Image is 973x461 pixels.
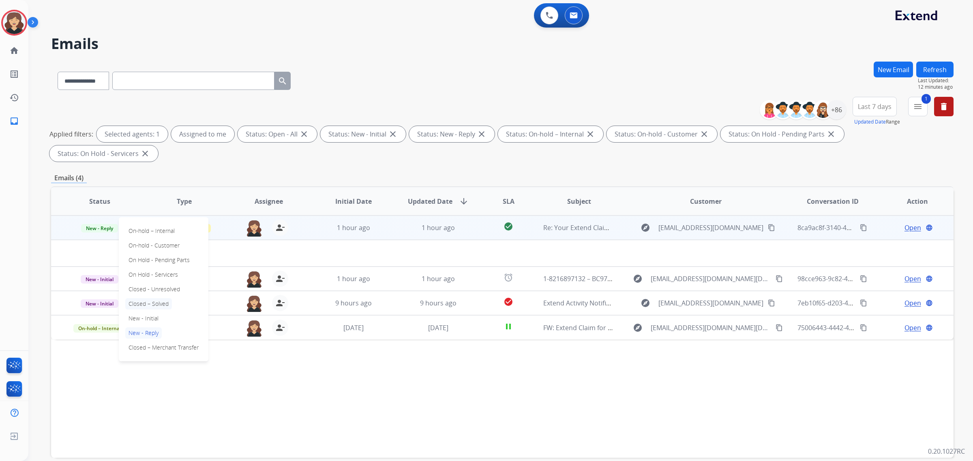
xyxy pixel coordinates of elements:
[320,126,406,142] div: Status: New - Initial
[776,324,783,331] mat-icon: content_copy
[928,446,965,456] p: 0.20.1027RC
[498,126,603,142] div: Status: On-hold – Internal
[504,222,513,231] mat-icon: check_circle
[854,119,886,125] button: Updated Date
[89,196,110,206] span: Status
[768,299,775,307] mat-icon: content_copy
[926,224,933,231] mat-icon: language
[477,129,486,139] mat-icon: close
[275,298,285,308] mat-icon: person_remove
[874,62,913,77] button: New Email
[299,129,309,139] mat-icon: close
[918,84,954,90] span: 12 minutes ago
[768,224,775,231] mat-icon: content_copy
[797,299,918,307] span: 7eb10f65-d203-4c2f-a550-ca7b57c3f10b
[51,36,954,52] h2: Emails
[422,223,455,232] span: 1 hour ago
[51,173,87,183] p: Emails (4)
[337,274,370,283] span: 1 hour ago
[543,323,658,332] span: FW: Extend Claim for [PERSON_NAME]
[690,196,722,206] span: Customer
[343,323,364,332] span: [DATE]
[125,269,181,280] p: On Hold - Servicers
[49,145,158,162] div: Status: On Hold - Servicers
[335,299,372,307] span: 9 hours ago
[428,323,448,332] span: [DATE]
[904,223,921,233] span: Open
[543,223,716,232] span: Re: Your Extend Claim-Better Business Bureau Follow-Up
[720,126,844,142] div: Status: On Hold - Pending Parts
[246,220,262,237] img: agent-avatar
[939,102,949,111] mat-icon: delete
[776,275,783,282] mat-icon: content_copy
[633,323,643,333] mat-icon: explore
[275,274,285,284] mat-icon: person_remove
[275,323,285,333] mat-icon: person_remove
[797,323,922,332] span: 75006443-4442-4ee0-8695-7d89e3c269ee
[860,324,867,331] mat-icon: content_copy
[125,342,202,353] p: Closed – Merchant Transfer
[651,274,771,284] span: [EMAIL_ADDRESS][DOMAIN_NAME][DATE]
[854,118,900,125] span: Range
[641,223,650,233] mat-icon: explore
[504,297,513,307] mat-icon: check_circle
[860,275,867,282] mat-icon: content_copy
[922,94,931,104] span: 1
[543,274,670,283] span: 1-8216897132 – BC97632 [PERSON_NAME]
[658,298,763,308] span: [EMAIL_ADDRESS][DOMAIN_NAME]
[3,11,26,34] img: avatar
[255,196,283,206] span: Assignee
[926,275,933,282] mat-icon: language
[246,320,262,337] img: agent-avatar
[422,274,455,283] span: 1 hour ago
[125,298,172,309] p: Closed – Solved
[125,284,183,295] p: Closed - Unresolved
[409,126,495,142] div: Status: New - Reply
[140,149,150,158] mat-icon: close
[904,323,921,333] span: Open
[81,299,118,308] span: New - Initial
[641,298,650,308] mat-icon: explore
[125,240,183,251] p: On-hold - Customer
[633,274,643,284] mat-icon: explore
[904,274,921,284] span: Open
[337,223,370,232] span: 1 hour ago
[9,93,19,102] mat-icon: history
[916,62,954,77] button: Refresh
[869,187,954,216] th: Action
[585,129,595,139] mat-icon: close
[853,97,897,116] button: Last 7 days
[278,76,287,86] mat-icon: search
[797,274,919,283] span: 98cce963-9c82-4ec1-8257-7bbab574f4fd
[904,298,921,308] span: Open
[504,322,513,331] mat-icon: pause
[9,69,19,79] mat-icon: list_alt
[807,196,859,206] span: Conversation ID
[9,46,19,55] mat-icon: home
[177,196,192,206] span: Type
[238,126,317,142] div: Status: Open - All
[860,299,867,307] mat-icon: content_copy
[246,271,262,288] img: agent-avatar
[926,299,933,307] mat-icon: language
[651,323,771,333] span: [EMAIL_ADDRESS][DOMAIN_NAME][DATE]
[125,313,162,324] p: New - Initial
[388,129,398,139] mat-icon: close
[125,254,193,266] p: On Hold - Pending Parts
[827,100,846,120] div: +86
[658,223,763,233] span: [EMAIL_ADDRESS][DOMAIN_NAME]
[49,129,93,139] p: Applied filters:
[858,105,892,108] span: Last 7 days
[607,126,717,142] div: Status: On-hold - Customer
[913,102,923,111] mat-icon: menu
[926,324,933,331] mat-icon: language
[275,223,285,233] mat-icon: person_remove
[335,196,372,206] span: Initial Date
[171,126,234,142] div: Assigned to me
[503,196,514,206] span: SLA
[96,126,168,142] div: Selected agents: 1
[504,273,513,282] mat-icon: alarm
[125,225,178,237] p: On-hold – Internal
[81,275,118,284] span: New - Initial
[459,196,469,206] mat-icon: arrow_downward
